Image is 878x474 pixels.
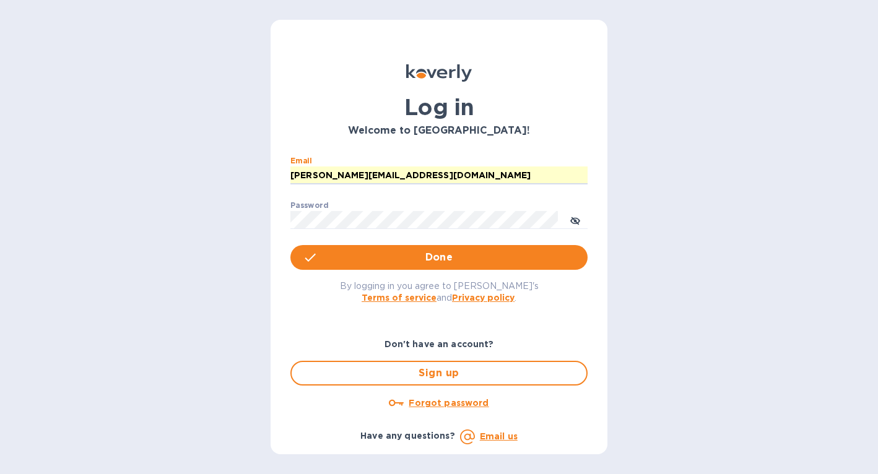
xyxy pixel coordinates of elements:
h3: Welcome to [GEOGRAPHIC_DATA]! [290,125,588,137]
input: Enter email address [290,166,588,185]
span: Done [425,250,453,265]
span: By logging in you agree to [PERSON_NAME]'s and . [340,281,539,303]
b: Don't have an account? [385,339,494,349]
b: Have any questions? [360,431,455,441]
a: Email us [480,431,518,441]
button: Done [290,245,588,270]
a: Terms of service [362,293,437,303]
span: Sign up [302,366,576,381]
u: Forgot password [409,398,489,408]
a: Privacy policy [452,293,515,303]
button: toggle password visibility [563,207,588,232]
button: Sign up [290,361,588,386]
img: Koverly [406,64,472,82]
label: Email [290,157,312,165]
h1: Log in [290,94,588,120]
label: Password [290,202,328,209]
